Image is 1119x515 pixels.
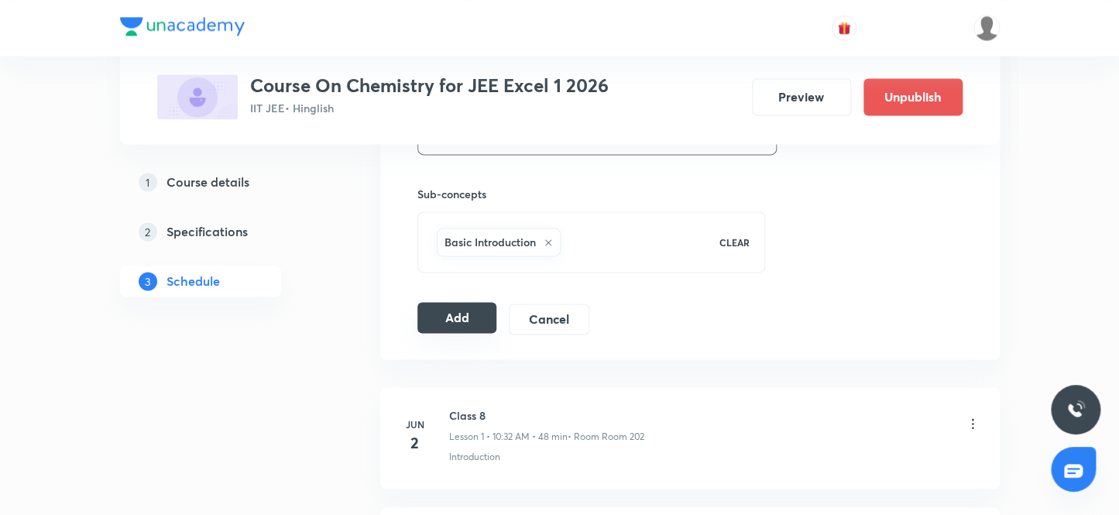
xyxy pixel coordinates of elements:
[166,173,249,191] h5: Course details
[166,222,248,241] h5: Specifications
[120,17,245,39] a: Company Logo
[400,417,431,431] h6: Jun
[139,222,157,241] p: 2
[1066,400,1085,419] img: ttu
[837,21,851,35] img: avatar
[120,167,331,197] a: 1Course details
[120,216,331,247] a: 2Specifications
[157,74,238,119] img: B4DEF103-3667-41E2-99BC-D7C665391FFE_plus.png
[752,78,851,115] button: Preview
[417,186,766,202] h6: Sub-concepts
[139,272,157,290] p: 3
[719,235,749,249] p: CLEAR
[445,234,536,250] h6: Basic Introduction
[449,407,644,423] h6: Class 8
[417,302,497,333] button: Add
[400,431,431,454] h4: 2
[509,304,589,335] button: Cancel
[250,100,609,116] p: IIT JEE • Hinglish
[568,429,644,443] p: • Room Room 202
[449,449,500,463] p: Introduction
[832,15,856,40] button: avatar
[166,272,220,290] h5: Schedule
[973,15,1000,41] img: Devendra Kumar
[139,173,157,191] p: 1
[250,74,609,97] h3: Course On Chemistry for JEE Excel 1 2026
[449,429,568,443] p: Lesson 1 • 10:32 AM • 48 min
[120,17,245,36] img: Company Logo
[863,78,963,115] button: Unpublish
